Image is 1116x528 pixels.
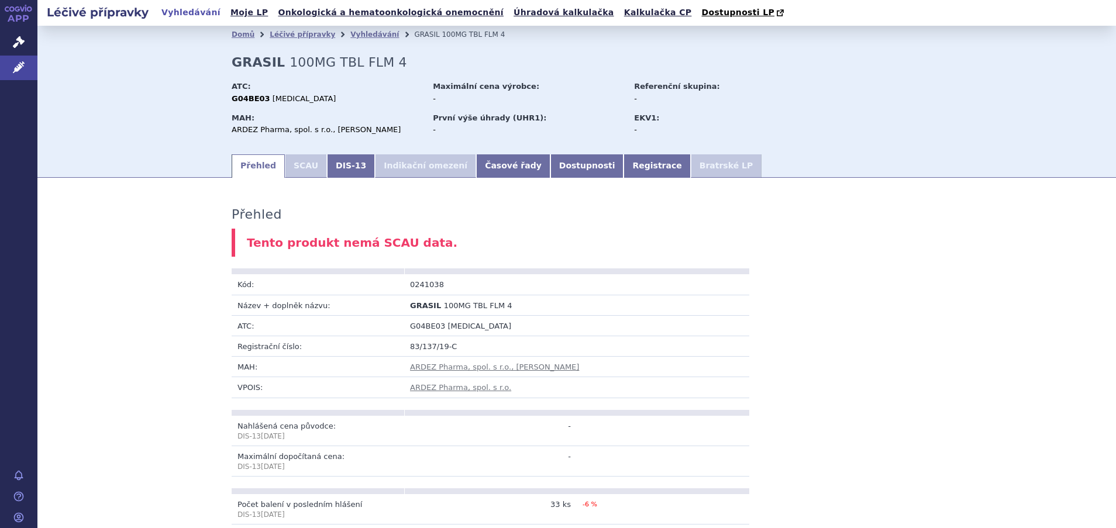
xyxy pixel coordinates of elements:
a: Léčivé přípravky [270,30,335,39]
td: 33 ks [404,494,577,524]
a: Vyhledávání [158,5,224,20]
td: MAH: [232,357,404,377]
strong: Referenční skupina: [634,82,719,91]
strong: Maximální cena výrobce: [433,82,539,91]
a: DIS-13 [327,154,375,178]
span: 100MG TBL FLM 4 [444,301,512,310]
a: ARDEZ Pharma, spol. s r.o. [410,383,511,392]
div: Tento produkt nemá SCAU data. [232,229,922,257]
strong: G04BE03 [232,94,270,103]
a: ARDEZ Pharma, spol. s r.o., [PERSON_NAME] [410,363,579,371]
a: Kalkulačka CP [621,5,695,20]
span: 100MG TBL FLM 4 [290,55,407,70]
span: Dostupnosti LP [701,8,774,17]
a: Registrace [624,154,690,178]
td: Maximální dopočítaná cena: [232,446,404,476]
span: 100MG TBL FLM 4 [442,30,505,39]
span: -6 % [583,501,597,508]
a: Časové řady [476,154,550,178]
td: VPOIS: [232,377,404,398]
td: Registrační číslo: [232,336,404,357]
a: Onkologická a hematoonkologická onemocnění [274,5,507,20]
h3: Přehled [232,207,282,222]
strong: ATC: [232,82,251,91]
a: Dostupnosti [550,154,624,178]
span: [MEDICAL_DATA] [273,94,336,103]
a: Úhradová kalkulačka [510,5,618,20]
div: - [634,125,766,135]
span: GRASIL [414,30,439,39]
span: [DATE] [261,432,285,440]
p: DIS-13 [237,462,398,472]
strong: EKV1: [634,113,659,122]
strong: MAH: [232,113,254,122]
strong: GRASIL [232,55,285,70]
p: DIS-13 [237,510,398,520]
td: Počet balení v posledním hlášení [232,494,404,524]
td: 0241038 [404,274,577,295]
a: Domů [232,30,254,39]
strong: První výše úhrady (UHR1): [433,113,546,122]
a: Dostupnosti LP [698,5,790,21]
div: ARDEZ Pharma, spol. s r.o., [PERSON_NAME] [232,125,422,135]
a: Vyhledávání [350,30,399,39]
a: Moje LP [227,5,271,20]
div: - [433,125,623,135]
div: - [634,94,766,104]
td: Kód: [232,274,404,295]
span: [DATE] [261,510,285,519]
span: G04BE03 [410,322,445,330]
td: - [404,416,577,446]
span: [DATE] [261,463,285,471]
td: 83/137/19-C [404,336,749,357]
div: - [433,94,623,104]
span: [MEDICAL_DATA] [447,322,511,330]
td: Nahlášená cena původce: [232,416,404,446]
td: - [404,446,577,476]
h2: Léčivé přípravky [37,4,158,20]
a: Přehled [232,154,285,178]
span: GRASIL [410,301,441,310]
p: DIS-13 [237,432,398,441]
td: Název + doplněk názvu: [232,295,404,315]
td: ATC: [232,315,404,336]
